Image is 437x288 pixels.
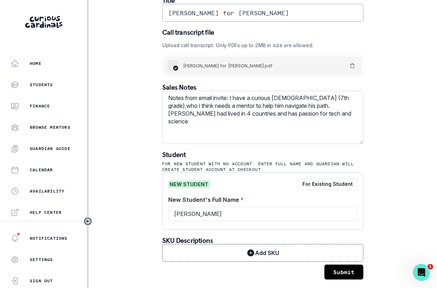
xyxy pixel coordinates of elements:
input: New Student'sFull Name [168,207,357,221]
p: Add SKU [255,250,279,256]
p: Calendar [30,167,53,173]
p: Notifications [30,236,68,241]
textarea: Notes from email invite: I have a curious [DEMOGRAPHIC_DATA] (7th grade),who i think needs a ment... [162,91,363,144]
button: Add SKU [162,244,363,262]
p: Home [30,61,41,66]
p: Students [30,82,53,88]
span: [PERSON_NAME] for [PERSON_NAME].pdf [183,63,272,68]
p: Settings [30,257,53,262]
span: 1 [427,264,433,270]
p: Help Center [30,210,62,215]
p: Finance [30,103,50,109]
p: Availability [30,188,64,194]
div: File Sonali Kapoor for Vivaan.pdf in status finished [180,63,346,68]
p: Sales Notes [162,84,363,91]
button: Remove [347,60,358,71]
p: Call transcript file [162,29,363,36]
p: Guardian Guide [30,146,70,151]
p: For new student with NO account: Enter full name and guardian will create student account at chec... [162,161,363,172]
img: Curious Cardinals Logo [25,16,62,28]
button: For Existing Student [298,178,357,190]
p: Browse Mentors [30,124,70,130]
p: Sign Out [30,278,53,284]
label: Upload call transcript. Only PDFs up to 2MB in size are allowed. [162,41,359,49]
p: SKU Descriptions [162,237,363,244]
span: NEW STUDENT [168,181,210,188]
iframe: Intercom live chat [413,264,430,281]
button: Submit [324,265,363,279]
p: Student [162,151,363,158]
button: Toggle sidebar [83,217,92,226]
label: New Student's Full Name [168,195,353,204]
